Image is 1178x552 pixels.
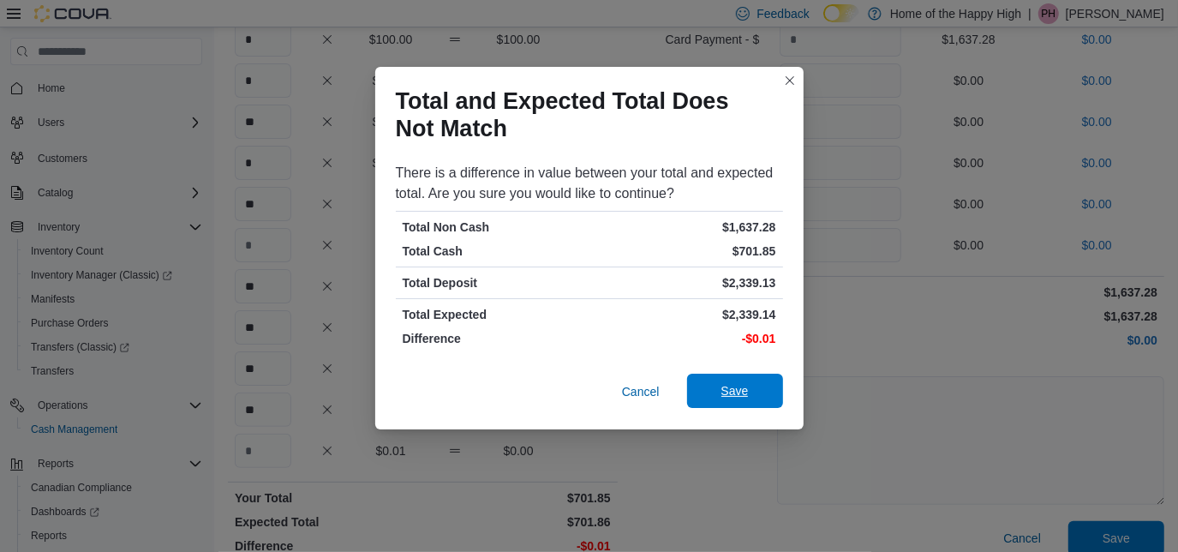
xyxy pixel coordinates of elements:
button: Cancel [615,375,667,409]
p: Total Non Cash [403,219,586,236]
button: Closes this modal window [780,70,800,91]
p: $2,339.13 [593,274,776,291]
h1: Total and Expected Total Does Not Match [396,87,769,142]
button: Save [687,374,783,408]
p: $1,637.28 [593,219,776,236]
p: Difference [403,330,586,347]
p: Total Deposit [403,274,586,291]
p: Total Expected [403,306,586,323]
p: $2,339.14 [593,306,776,323]
p: -$0.01 [593,330,776,347]
span: Save [721,382,749,399]
p: Total Cash [403,243,586,260]
p: $701.85 [593,243,776,260]
div: There is a difference in value between your total and expected total. Are you sure you would like... [396,163,783,204]
span: Cancel [622,383,660,400]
